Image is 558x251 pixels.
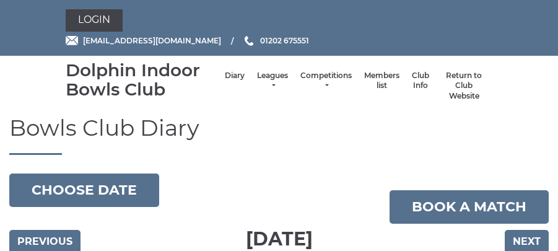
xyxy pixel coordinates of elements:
a: Members list [364,71,399,91]
a: Email [EMAIL_ADDRESS][DOMAIN_NAME] [66,35,221,46]
div: Dolphin Indoor Bowls Club [66,61,219,99]
img: Email [66,36,78,45]
span: [EMAIL_ADDRESS][DOMAIN_NAME] [83,36,221,45]
img: Phone us [245,36,253,46]
a: Diary [225,71,245,81]
a: Leagues [257,71,288,91]
button: Choose date [9,174,159,207]
a: Phone us 01202 675551 [243,35,309,46]
h1: Bowls Club Diary [9,116,549,155]
a: Competitions [300,71,352,91]
a: Club Info [412,71,429,91]
a: Book a match [390,190,549,224]
span: 01202 675551 [260,36,309,45]
a: Return to Club Website [442,71,486,102]
a: Login [66,9,123,32]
